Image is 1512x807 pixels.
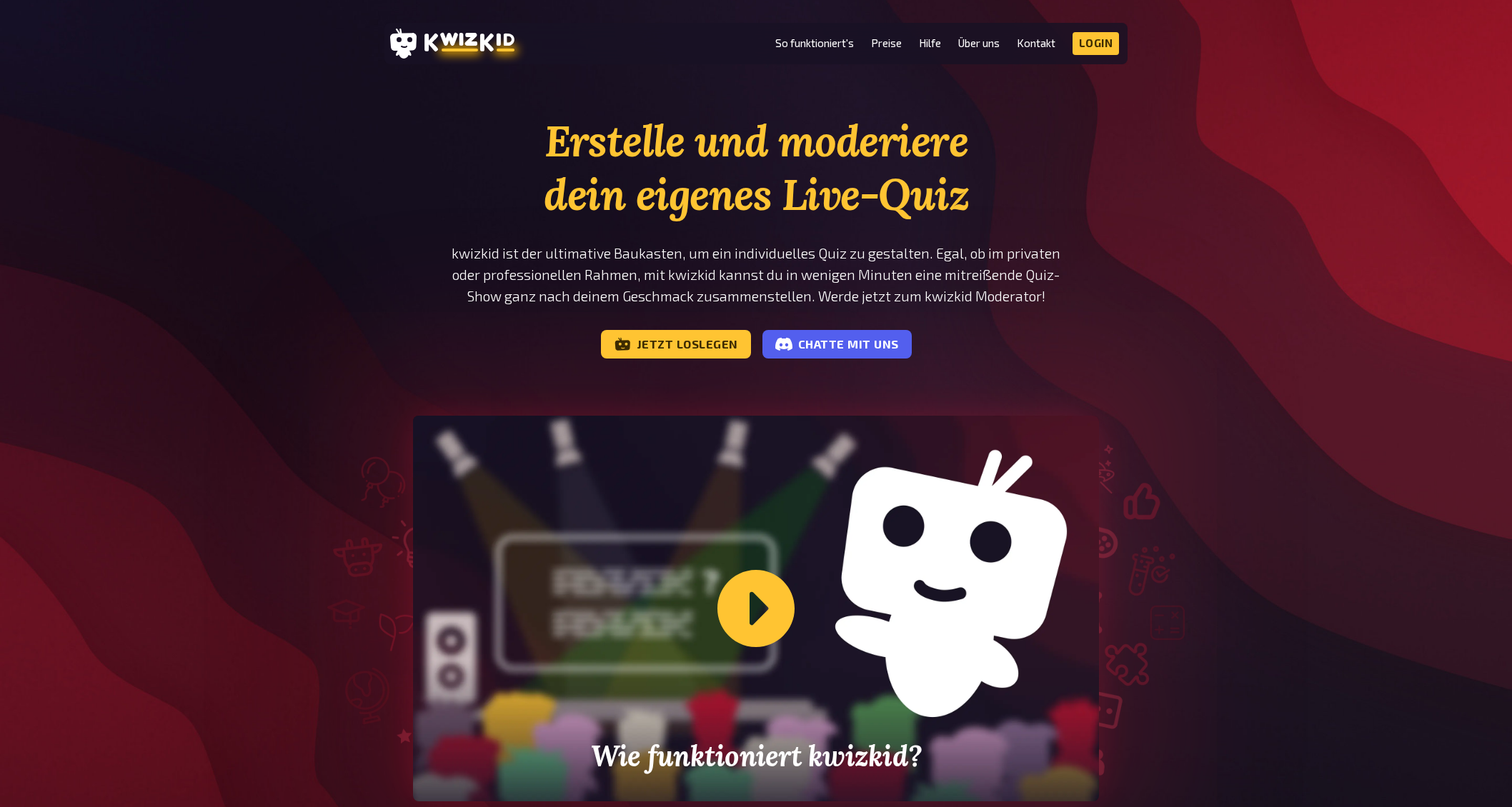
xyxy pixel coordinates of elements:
[871,37,902,49] a: Preise
[919,37,941,49] a: Hilfe
[601,330,751,359] a: Jetzt loslegen
[1017,37,1055,49] a: Kontakt
[775,37,854,49] a: So funktioniert's
[413,243,1099,307] p: kwizkid ist der ultimative Baukasten, um ein individuelles Quiz zu gestalten. Egal, ob im private...
[413,114,1099,221] h1: Erstelle und moderiere dein eigenes Live-Quiz
[1073,32,1120,55] a: Login
[958,37,1000,49] a: Über uns
[550,740,962,773] h2: Wie funktioniert kwizkid?
[762,330,912,359] a: Chatte mit uns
